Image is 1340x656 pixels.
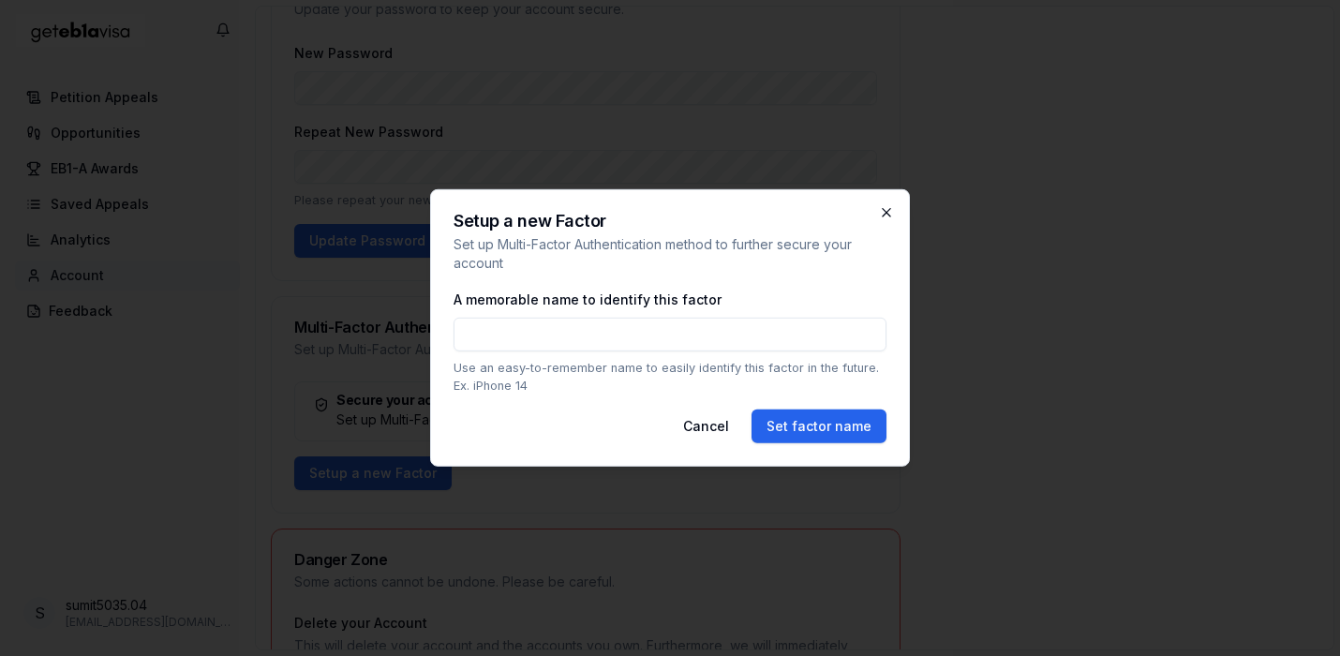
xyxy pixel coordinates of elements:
[668,410,744,443] button: Cancel
[752,410,886,443] button: Set factor name
[454,359,886,395] p: Use an easy-to-remember name to easily identify this factor in the future. Ex. iPhone 14
[454,291,722,307] label: A memorable name to identify this factor
[454,235,886,273] p: Set up Multi-Factor Authentication method to further secure your account
[454,213,886,230] h2: Setup a new Factor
